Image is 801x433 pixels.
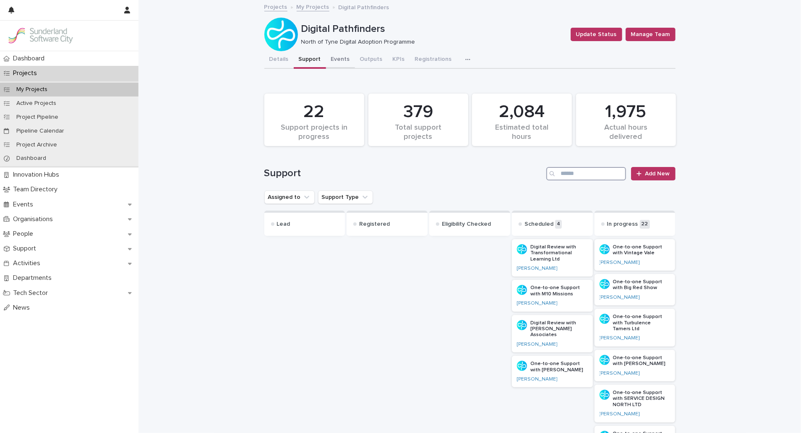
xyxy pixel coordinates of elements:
[10,69,44,77] p: Projects
[10,245,43,253] p: Support
[10,171,66,179] p: Innovation Hubs
[631,30,670,39] span: Manage Team
[339,2,389,11] p: Digital Pathfinders
[279,102,350,123] div: 22
[486,123,558,141] div: Estimated total hours
[613,279,671,291] p: One-to-one Support with Big Red Show
[442,221,491,228] p: Eligibility Checked
[517,300,557,306] a: [PERSON_NAME]
[277,221,290,228] p: Lead
[301,39,561,46] p: North of Tyne Digital Adoption Programme
[613,314,671,332] p: One-to-one Support with Turbulence Tamers Ltd
[355,51,388,69] button: Outputs
[10,230,40,238] p: People
[486,102,558,123] div: 2,084
[590,102,662,123] div: 1,975
[10,141,64,149] p: Project Archive
[595,309,676,347] a: One-to-one Support with Turbulence Tamers Ltd[PERSON_NAME]
[383,102,454,123] div: 379
[613,244,671,256] p: One-to-one Support with Vintage Vale
[645,171,670,177] span: Add New
[10,304,37,312] p: News
[512,280,593,311] a: One-to-one Support with M10 Missions[PERSON_NAME]
[600,260,640,266] a: [PERSON_NAME]
[359,221,390,228] p: Registered
[600,411,640,417] a: [PERSON_NAME]
[600,295,640,300] a: [PERSON_NAME]
[571,28,622,41] button: Update Status
[512,356,593,387] a: One-to-one Support with [PERSON_NAME][PERSON_NAME]
[595,239,676,271] a: One-to-one Support with Vintage Vale[PERSON_NAME]
[631,167,675,180] a: Add New
[388,51,410,69] button: KPIs
[10,86,54,93] p: My Projects
[297,2,329,11] a: My Projects
[517,342,557,347] a: [PERSON_NAME]
[640,220,650,229] p: 22
[595,274,676,305] a: One-to-one Support with Big Red Show[PERSON_NAME]
[590,123,662,141] div: Actual hours delivered
[600,370,640,376] a: [PERSON_NAME]
[613,390,671,408] p: One-to-one Support with SERVICE DESIGN NORTH LTD
[264,2,287,11] a: Projects
[10,201,40,209] p: Events
[530,244,588,262] p: Digital Review with Transformational Learning Ltd
[279,123,350,141] div: Support projects in progress
[10,155,53,162] p: Dashboard
[595,350,676,381] a: One-to-one Support with [PERSON_NAME][PERSON_NAME]
[10,55,51,63] p: Dashboard
[318,190,373,204] button: Support Type
[264,51,294,69] button: Details
[613,355,671,367] p: One-to-one Support with [PERSON_NAME]
[10,215,60,223] p: Organisations
[512,239,593,277] a: Digital Review with Transformational Learning Ltd[PERSON_NAME]
[10,114,65,121] p: Project Pipeline
[10,185,64,193] p: Team Directory
[524,221,553,228] p: Scheduled
[301,23,564,35] p: Digital Pathfinders
[555,220,562,229] p: 4
[410,51,457,69] button: Registrations
[10,259,47,267] p: Activities
[326,51,355,69] button: Events
[546,167,626,180] input: Search
[600,335,640,341] a: [PERSON_NAME]
[294,51,326,69] button: Support
[512,315,593,353] a: Digital Review with [PERSON_NAME] Associates[PERSON_NAME]
[530,361,588,373] p: One-to-one Support with [PERSON_NAME]
[264,167,543,180] h1: Support
[530,320,588,338] p: Digital Review with [PERSON_NAME] Associates
[517,376,557,382] a: [PERSON_NAME]
[517,266,557,271] a: [PERSON_NAME]
[264,190,315,204] button: Assigned to
[383,123,454,141] div: Total support projects
[576,30,617,39] span: Update Status
[607,221,638,228] p: In progress
[10,274,58,282] p: Departments
[10,128,71,135] p: Pipeline Calendar
[595,385,676,423] a: One-to-one Support with SERVICE DESIGN NORTH LTD[PERSON_NAME]
[530,285,588,297] p: One-to-one Support with M10 Missions
[626,28,676,41] button: Manage Team
[7,27,74,44] img: Kay6KQejSz2FjblR6DWv
[10,100,63,107] p: Active Projects
[10,289,55,297] p: Tech Sector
